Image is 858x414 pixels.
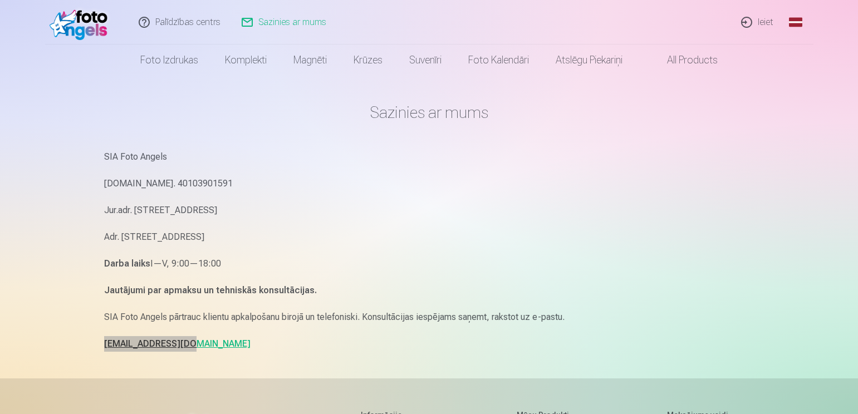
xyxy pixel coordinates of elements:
[104,102,754,122] h1: Sazinies ar mums
[104,149,754,165] p: SIA Foto Angels
[340,45,396,76] a: Krūzes
[104,258,150,269] strong: Darba laiks
[636,45,731,76] a: All products
[212,45,280,76] a: Komplekti
[104,338,251,349] a: [EMAIL_ADDRESS][DOMAIN_NAME]
[104,203,754,218] p: Jur.adr. [STREET_ADDRESS]
[280,45,340,76] a: Magnēti
[104,256,754,272] p: I—V, 9:00—18:00
[104,229,754,245] p: Adr. [STREET_ADDRESS]
[104,309,754,325] p: SIA Foto Angels pārtrauc klientu apkalpošanu birojā un telefoniski. Konsultācijas iespējams saņem...
[542,45,636,76] a: Atslēgu piekariņi
[396,45,455,76] a: Suvenīri
[104,285,317,295] strong: Jautājumi par apmaksu un tehniskās konsultācijas.
[455,45,542,76] a: Foto kalendāri
[127,45,212,76] a: Foto izdrukas
[50,4,114,40] img: /fa1
[104,176,754,191] p: [DOMAIN_NAME]. 40103901591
